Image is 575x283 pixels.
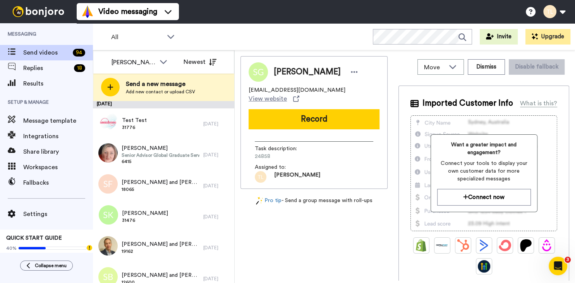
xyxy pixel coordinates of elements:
[126,89,195,95] span: Add new contact or upload CSV
[255,145,309,153] span: Task description :
[203,183,230,189] div: [DATE]
[6,235,62,241] span: QUICK START GUIDE
[9,6,67,17] img: bj-logo-header-white.svg
[23,116,93,125] span: Message template
[98,236,118,256] img: fba590f6-007a-444b-9ed9-89450a9dd8f8.jpg
[478,239,490,252] img: ActiveCampaign
[122,209,168,217] span: [PERSON_NAME]
[468,59,505,75] button: Dismiss
[255,163,309,171] span: Assigned to:
[23,63,71,73] span: Replies
[98,6,157,17] span: Video messaging
[112,58,156,67] div: [PERSON_NAME]
[499,239,511,252] img: ConvertKit
[256,197,281,205] a: Pro tip
[23,147,93,156] span: Share library
[86,244,93,251] div: Tooltip anchor
[249,94,299,103] a: View website
[35,262,67,269] span: Collapse menu
[255,171,266,183] img: tl.png
[415,239,427,252] img: Shopify
[178,54,222,70] button: Newest
[23,178,93,187] span: Fallbacks
[74,64,85,72] div: 18
[126,79,195,89] span: Send a new message
[20,261,73,271] button: Collapse menu
[480,29,518,45] button: Invite
[541,239,553,252] img: Drip
[457,239,469,252] img: Hubspot
[203,245,230,251] div: [DATE]
[249,62,268,82] img: Image of Steve Goliger
[99,112,118,132] img: 04fbb276-276d-42a5-bfb6-fc78cc138fc3.jpg
[122,178,199,186] span: [PERSON_NAME] and [PERSON_NAME]
[122,124,147,130] span: 31776
[525,29,570,45] button: Upgrade
[520,239,532,252] img: Patreon
[255,153,328,160] span: 24858
[122,186,199,192] span: 18065
[122,152,199,158] span: Senior Advisor Global Graduate Service Line
[23,48,70,57] span: Send videos
[424,63,445,72] span: Move
[249,109,379,129] button: Record
[122,144,199,152] span: [PERSON_NAME]
[98,143,118,163] img: d73a4a7c-9cd3-4f14-9023-8b9c5327cf4a.jpg
[122,158,199,165] span: 6415
[93,101,234,108] div: [DATE]
[509,59,565,75] button: Disable fallback
[122,240,199,248] span: [PERSON_NAME] and [PERSON_NAME]
[437,189,531,206] button: Connect now
[203,214,230,220] div: [DATE]
[122,117,147,124] span: Test Test
[274,171,320,183] span: [PERSON_NAME]
[436,239,448,252] img: Ontraport
[549,257,567,275] iframe: Intercom live chat
[122,271,199,279] span: [PERSON_NAME] and [PERSON_NAME]
[6,245,17,251] span: 40%
[81,5,94,18] img: vm-color.svg
[23,132,93,141] span: Integrations
[249,86,345,94] span: [EMAIL_ADDRESS][DOMAIN_NAME]
[422,98,513,109] span: Imported Customer Info
[249,94,287,103] span: View website
[23,79,93,88] span: Results
[437,160,531,183] span: Connect your tools to display your own customer data for more specialized messages
[98,174,118,194] img: sf.png
[111,33,163,42] span: All
[274,66,341,78] span: [PERSON_NAME]
[203,121,230,127] div: [DATE]
[565,257,571,263] span: 3
[23,163,93,172] span: Workspaces
[99,205,118,225] img: sk.png
[203,152,230,158] div: [DATE]
[256,197,263,205] img: magic-wand.svg
[203,276,230,282] div: [DATE]
[478,260,490,273] img: GoHighLevel
[240,197,388,205] div: - Send a group message with roll-ups
[520,99,557,108] div: What is this?
[23,209,93,219] span: Settings
[437,141,531,156] span: Want a greater impact and engagement?
[122,248,199,254] span: 19162
[73,49,85,57] div: 94
[122,217,168,223] span: 31476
